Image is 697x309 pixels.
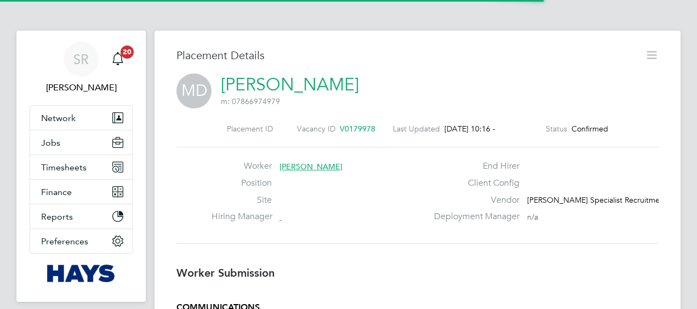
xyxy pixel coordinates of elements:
span: Finance [41,187,72,197]
label: Hiring Manager [212,211,272,222]
a: 20 [107,42,129,77]
span: MD [176,73,212,108]
span: SR [73,52,89,66]
label: Client Config [427,178,519,189]
nav: Main navigation [16,31,146,302]
button: Network [30,106,132,130]
button: Preferences [30,229,132,253]
a: SR[PERSON_NAME] [30,42,133,94]
button: Jobs [30,130,132,154]
span: Jobs [41,138,60,148]
span: 20 [121,45,134,59]
label: Deployment Manager [427,211,519,222]
button: Timesheets [30,155,132,179]
span: n/a [527,212,538,222]
label: Status [546,124,567,134]
button: Reports [30,204,132,228]
span: m: 07866974979 [221,96,280,106]
span: Confirmed [572,124,608,134]
span: [PERSON_NAME] Specialist Recruitment Limited [527,195,695,205]
label: End Hirer [427,161,519,172]
span: Timesheets [41,162,87,173]
span: Network [41,113,76,123]
span: [PERSON_NAME] [279,162,342,171]
span: V0179978 [340,124,375,134]
span: [DATE] 10:16 - [444,124,495,134]
label: Worker [212,161,272,172]
span: Samantha Robinson [30,81,133,94]
h3: Placement Details [176,48,637,62]
label: Vendor [427,194,519,206]
button: Finance [30,180,132,204]
label: Placement ID [227,124,273,134]
img: hays-logo-retina.png [47,265,116,282]
b: Worker Submission [176,266,275,279]
a: Go to home page [30,265,133,282]
label: Vacancy ID [297,124,335,134]
span: Preferences [41,236,88,247]
label: Last Updated [393,124,440,134]
a: [PERSON_NAME] [221,74,359,95]
label: Position [212,178,272,189]
label: Site [212,194,272,206]
span: Reports [41,211,73,222]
